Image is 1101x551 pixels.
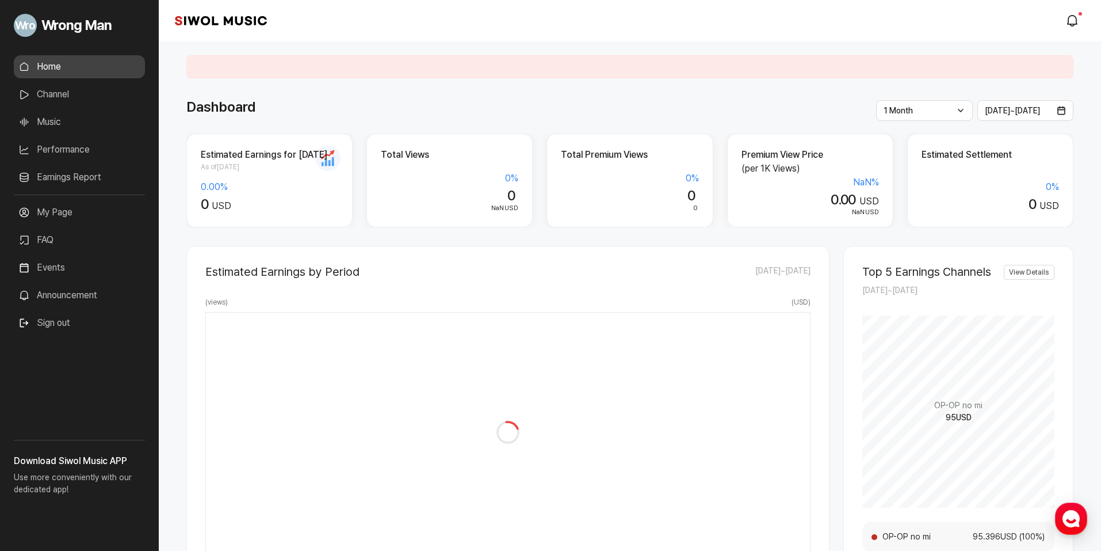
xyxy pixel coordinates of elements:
a: Events [14,256,145,279]
span: ( views ) [205,297,228,307]
div: USD [741,207,879,218]
a: Announcement [14,284,145,307]
a: Earnings Report [14,166,145,189]
span: [DATE] ~ [DATE] [985,106,1040,115]
div: USD [201,196,338,213]
div: USD [922,196,1059,213]
a: View Details [1004,265,1054,280]
span: 0 [1029,196,1036,212]
a: Music [14,111,145,134]
h2: Estimated Earnings for [DATE] [201,148,338,162]
a: FAQ [14,229,145,252]
span: As of [DATE] [201,162,338,172]
span: OP-OP no mi [882,531,963,543]
span: 0.00 [831,191,856,208]
span: NaN [852,208,865,216]
h2: Estimated Settlement [922,148,1059,162]
span: 0 [507,187,515,204]
div: USD [741,192,879,208]
div: USD [381,203,518,214]
a: Home [14,55,145,78]
h2: Total Views [381,148,518,162]
span: 1 Month [884,106,913,115]
div: NaN % [741,176,879,189]
a: Channel [14,83,145,106]
span: ( 100 %) [1018,531,1045,543]
div: 0 % [922,180,1059,194]
p: (per 1K Views) [741,162,879,176]
h2: Total Premium Views [561,148,698,162]
span: [DATE] ~ [DATE] [862,286,917,295]
span: OP-OP no mi [934,400,983,412]
span: 0 [201,196,208,212]
button: [DATE]~[DATE] [977,100,1074,121]
h3: Download Siwol Music APP [14,454,145,468]
span: [DATE] ~ [DATE] [755,265,811,279]
p: Use more conveniently with our dedicated app! [14,468,145,505]
span: ( USD ) [792,297,811,307]
a: My Page [14,201,145,224]
div: 0.00 % [201,180,338,194]
span: Wrong Man [41,15,112,36]
span: 95 USD [946,412,972,424]
span: 0 [693,204,698,212]
button: Sign out [14,311,75,335]
a: Go to My Profile [14,9,145,41]
a: Performance [14,138,145,161]
span: 0 [687,187,695,204]
span: 95.396 USD [963,531,1018,543]
h2: Estimated Earnings by Period [205,265,360,279]
span: NaN [491,204,504,212]
h2: Premium View Price [741,148,879,162]
div: 0 % [561,172,698,185]
h1: Dashboard [186,97,255,117]
a: modal.notifications [1062,9,1085,32]
div: 0 % [381,172,518,185]
h2: Top 5 Earnings Channels [862,265,991,279]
